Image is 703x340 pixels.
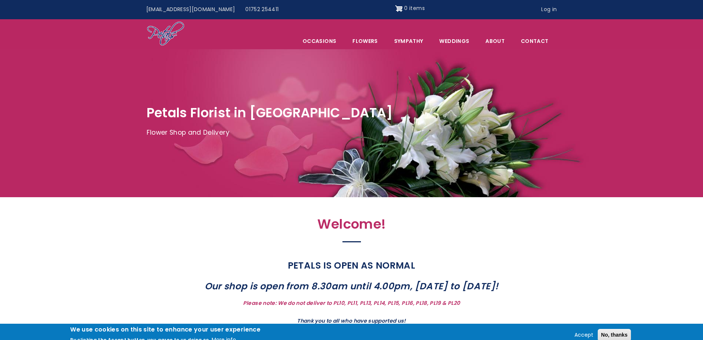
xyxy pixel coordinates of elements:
strong: Thank you to all who have supported us! [297,317,406,324]
span: Occasions [295,33,344,49]
p: Flower Shop and Delivery [147,127,557,138]
h2: Welcome! [191,216,512,236]
strong: Our shop is open from 8.30am until 4.00pm, [DATE] to [DATE]! [205,280,499,293]
span: 0 items [404,4,424,12]
a: Contact [513,33,556,49]
a: Sympathy [386,33,431,49]
strong: PETALS IS OPEN AS NORMAL [288,259,415,272]
span: Petals Florist in [GEOGRAPHIC_DATA] [147,104,393,122]
span: Weddings [431,33,477,49]
a: [EMAIL_ADDRESS][DOMAIN_NAME] [141,3,240,17]
button: Accept [571,331,596,340]
a: Shopping cart 0 items [395,3,425,14]
a: 01752 254411 [240,3,284,17]
a: Flowers [345,33,385,49]
h2: We use cookies on this site to enhance your user experience [70,326,260,334]
img: Home [147,21,185,47]
strong: Please note: We do not deliver to PL10, PL11, PL13, PL14, PL15, PL16, PL18, PL19 & PL20 [243,299,460,307]
a: About [478,33,512,49]
a: Log in [536,3,562,17]
img: Shopping cart [395,3,403,14]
